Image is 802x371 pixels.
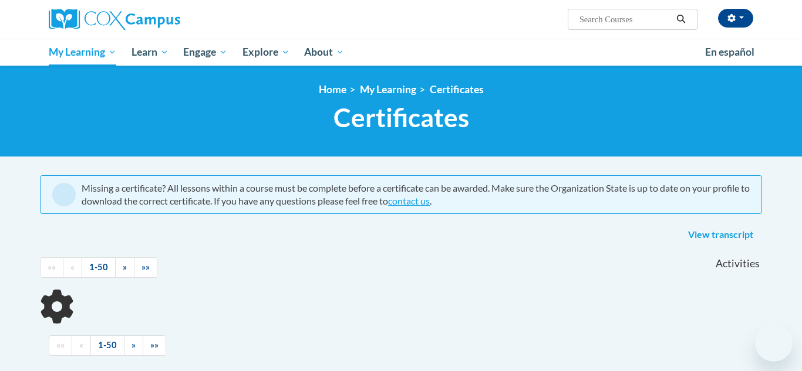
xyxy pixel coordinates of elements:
[141,262,150,272] span: »»
[40,257,63,278] a: Begining
[718,9,753,28] button: Account Settings
[697,40,762,64] a: En español
[70,262,75,272] span: «
[679,226,762,244] a: View transcript
[123,262,127,272] span: »
[143,335,166,356] a: End
[388,195,430,206] a: contact us
[150,340,159,350] span: »»
[134,257,157,278] a: End
[755,324,793,362] iframe: Button to launch messaging window
[183,45,227,59] span: Engage
[79,340,83,350] span: «
[49,45,116,59] span: My Learning
[235,39,297,66] a: Explore
[578,12,672,26] input: Search Courses
[333,102,469,133] span: Certificates
[716,257,760,270] span: Activities
[705,46,754,58] span: En español
[72,335,91,356] a: Previous
[49,9,180,30] img: Cox Campus
[132,45,169,59] span: Learn
[360,83,416,96] a: My Learning
[304,45,344,59] span: About
[63,257,82,278] a: Previous
[132,340,136,350] span: »
[242,45,289,59] span: Explore
[297,39,352,66] a: About
[124,335,143,356] a: Next
[176,39,235,66] a: Engage
[49,335,72,356] a: Begining
[82,257,116,278] a: 1-50
[124,39,176,66] a: Learn
[49,9,272,30] a: Cox Campus
[115,257,134,278] a: Next
[56,340,65,350] span: ««
[90,335,124,356] a: 1-50
[48,262,56,272] span: ««
[82,182,750,207] div: Missing a certificate? All lessons within a course must be complete before a certificate can be a...
[319,83,346,96] a: Home
[41,39,124,66] a: My Learning
[430,83,484,96] a: Certificates
[672,12,690,26] button: Search
[31,39,771,66] div: Main menu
